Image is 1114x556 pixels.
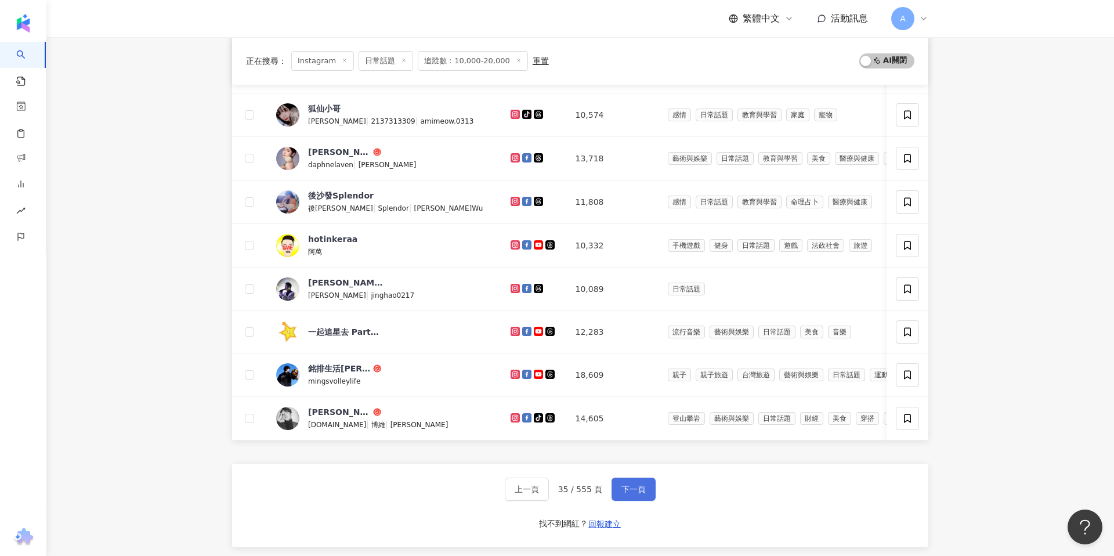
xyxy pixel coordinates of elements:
span: 藝術與娛樂 [710,326,754,338]
span: 下一頁 [621,485,646,494]
a: KOL Avatar[PERSON_NAME]daphnelaven|[PERSON_NAME] [276,146,492,171]
span: 教育與學習 [737,109,782,121]
a: KOL Avatar狐仙小哥[PERSON_NAME]|2137313309|amimeow.0313 [276,103,492,127]
span: 流行音樂 [668,326,705,338]
span: rise [16,199,26,225]
div: 銘排生活[PERSON_NAME] VolleyLife [308,363,371,374]
div: [PERSON_NAME] [308,277,384,288]
a: KOL Avatarhotinkeraa阿萬 [276,233,492,258]
span: [PERSON_NAME] [308,117,366,125]
span: 親子旅遊 [696,369,733,381]
span: 活動訊息 [831,13,868,24]
span: 繁體中文 [743,12,780,25]
span: 35 / 555 頁 [558,485,603,494]
span: 手機遊戲 [668,239,705,252]
img: KOL Avatar [276,234,299,257]
span: [PERSON_NAME] [359,161,417,169]
img: KOL Avatar [276,320,299,344]
span: | [373,203,378,212]
a: KOL Avatar後沙發Splendor後[PERSON_NAME]|Splendor|[PERSON_NAME]Wu [276,190,492,214]
span: 回報建立 [588,519,621,529]
button: 下一頁 [612,478,656,501]
span: 親子 [668,369,691,381]
div: hotinkeraa [308,233,357,245]
span: 命理占卜 [786,196,823,208]
img: KOL Avatar [276,147,299,170]
span: | [366,116,371,125]
td: 18,609 [566,353,659,397]
span: jinghao0217 [371,291,414,299]
span: 寵物 [814,109,837,121]
img: KOL Avatar [276,190,299,214]
td: 10,332 [566,224,659,268]
div: 重置 [533,56,549,66]
td: 11,808 [566,180,659,224]
a: KOL Avatar[PERSON_NAME]Superway[DOMAIN_NAME]|博維|[PERSON_NAME] [276,406,492,431]
span: 博維 [371,421,385,429]
span: 日常話題 [717,152,754,165]
span: [PERSON_NAME] [308,291,366,299]
iframe: Help Scout Beacon - Open [1068,510,1102,544]
span: 健身 [710,239,733,252]
span: 阿萬 [308,248,322,256]
td: 12,283 [566,311,659,353]
span: | [409,203,414,212]
span: 美食 [807,152,830,165]
span: 日常話題 [668,283,705,295]
div: 狐仙小哥 [308,103,341,114]
td: 14,605 [566,397,659,441]
td: 13,718 [566,137,659,180]
span: [PERSON_NAME]Wu [414,204,483,212]
img: logo icon [14,14,32,33]
a: KOL Avatar銘排生活[PERSON_NAME] VolleyLifemingsvolleylife [276,363,492,387]
span: 追蹤數：10,000-20,000 [418,51,528,71]
div: 找不到網紅？ [539,518,588,530]
a: search [16,42,39,87]
img: KOL Avatar [276,363,299,387]
span: 旅遊 [849,239,872,252]
img: KOL Avatar [276,103,299,127]
img: chrome extension [12,528,35,547]
span: 2137313309 [371,117,415,125]
span: mingsvolleylife [308,377,360,385]
span: 藝術與娛樂 [779,369,823,381]
a: KOL Avatar[PERSON_NAME][PERSON_NAME]|jinghao0217 [276,277,492,301]
span: 上一頁 [515,485,539,494]
span: 教育與學習 [737,196,782,208]
span: 美食 [828,412,851,425]
span: 運動 [884,152,907,165]
span: | [415,116,421,125]
span: 藝術與娛樂 [668,152,712,165]
span: 日常話題 [758,326,795,338]
span: [PERSON_NAME] [390,421,449,429]
span: | [366,420,371,429]
img: KOL Avatar [276,407,299,430]
td: 10,574 [566,93,659,137]
span: 財經 [800,412,823,425]
div: [PERSON_NAME] [308,146,371,158]
span: amimeow.0313 [420,117,473,125]
span: [DOMAIN_NAME] [308,421,366,429]
span: 法政社會 [807,239,844,252]
span: 運動 [884,412,907,425]
span: 醫療與健康 [828,196,872,208]
a: KOL Avatar一起追星去 Party Star Media [276,320,492,344]
span: 家庭 [786,109,809,121]
td: 10,089 [566,268,659,311]
div: [PERSON_NAME]Superway [308,406,371,418]
img: KOL Avatar [276,277,299,301]
span: 日常話題 [758,412,795,425]
span: daphnelaven [308,161,353,169]
span: | [366,290,371,299]
span: 感情 [668,196,691,208]
button: 上一頁 [505,478,549,501]
span: 穿搭 [856,412,879,425]
span: 運動 [870,369,893,381]
span: 正在搜尋 ： [246,56,287,66]
span: 遊戲 [779,239,802,252]
span: A [900,12,906,25]
span: 日常話題 [696,196,733,208]
span: 日常話題 [696,109,733,121]
span: | [353,160,359,169]
span: 日常話題 [737,239,775,252]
